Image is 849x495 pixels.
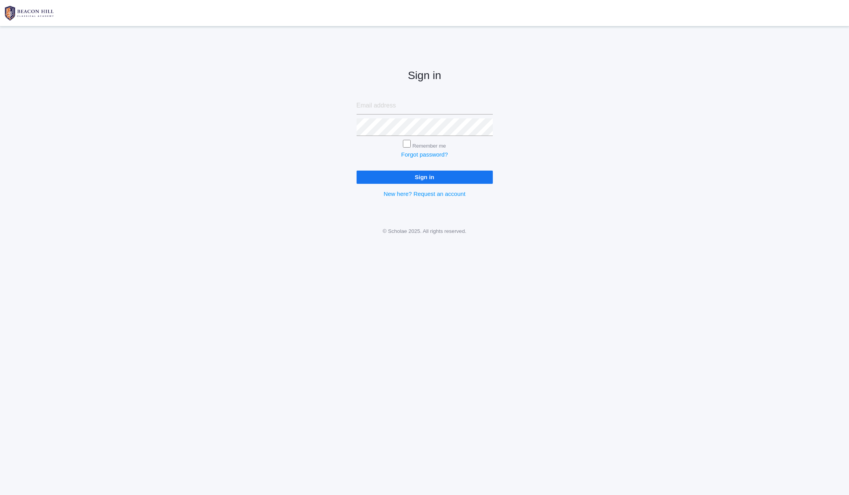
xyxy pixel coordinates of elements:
label: Remember me [413,143,446,149]
a: New here? Request an account [383,190,465,197]
a: Forgot password? [401,151,448,158]
input: Sign in [357,171,493,183]
input: Email address [357,97,493,115]
h2: Sign in [357,70,493,82]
